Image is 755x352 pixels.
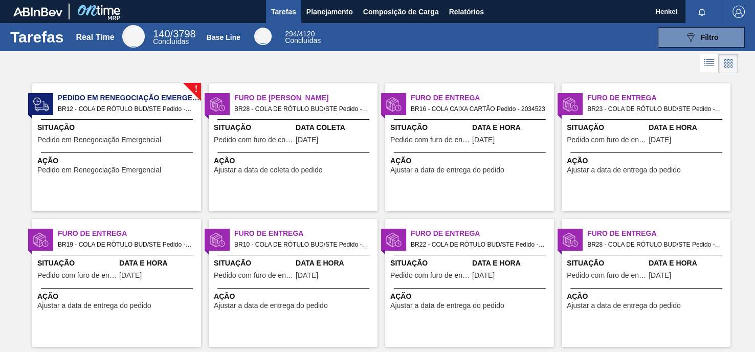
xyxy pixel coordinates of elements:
[390,272,470,279] span: Pedido com furo de entrega
[567,136,646,144] span: Pedido com furo de entrega
[587,228,730,239] span: Furo de Entrega
[701,33,719,41] span: Filtro
[363,6,439,18] span: Composição de Carga
[37,136,161,144] span: Pedido em Renegociação Emergencial
[390,166,504,174] span: Ajustar a data de entrega do pedido
[271,6,296,18] span: Tarefas
[700,54,719,73] div: Visão em Lista
[567,291,728,302] span: Ação
[296,136,318,144] span: 31/08/2025
[296,122,375,133] span: Data Coleta
[37,272,117,279] span: Pedido com furo de entrega
[449,6,484,18] span: Relatórios
[649,122,728,133] span: Data e Hora
[119,258,198,269] span: Data e Hora
[153,30,195,45] div: Real Time
[658,27,745,48] button: Filtro
[411,239,546,250] span: BR22 - COLA DE RÓTULO BUD/STE Pedido - 2029154
[563,97,578,112] img: status
[210,97,225,112] img: status
[207,33,240,41] div: Base Line
[472,258,551,269] span: Data e Hora
[296,272,318,279] span: 29/09/2025,
[567,122,646,133] span: Situação
[76,33,114,42] div: Real Time
[214,272,293,279] span: Pedido com furo de entrega
[214,122,293,133] span: Situação
[567,272,646,279] span: Pedido com furo de entrega
[411,228,554,239] span: Furo de Entrega
[719,54,738,73] div: Visão em Cards
[234,103,369,115] span: BR28 - COLA DE RÓTULO BUD/STE Pedido - 2008994
[234,239,369,250] span: BR10 - COLA DE RÓTULO BUD/STE Pedido - 2029160
[472,122,551,133] span: Data e Hora
[567,302,681,310] span: Ajustar a data de entrega do pedido
[58,103,193,115] span: BR12 - COLA DE RÓTULO BUD/STE Pedido - 2038426
[285,36,321,45] span: Concluídas
[567,166,681,174] span: Ajustar a data de entrega do pedido
[153,28,195,39] span: / 3798
[285,30,315,38] span: / 4120
[472,272,495,279] span: 25/09/2025,
[567,156,728,166] span: Ação
[587,103,722,115] span: BR23 - COLA DE RÓTULO BUD/STE Pedido - 2034518
[58,239,193,250] span: BR19 - COLA DE RÓTULO BUD/STE Pedido - 2018484
[214,291,375,302] span: Ação
[386,97,402,112] img: status
[386,232,402,248] img: status
[390,258,470,269] span: Situação
[411,93,554,103] span: Furo de Entrega
[649,272,671,279] span: 15/09/2025,
[390,291,551,302] span: Ação
[390,156,551,166] span: Ação
[685,5,718,19] button: Notificações
[587,239,722,250] span: BR28 - COLA DE RÓTULO BUD/STE Pedido - 2004299
[390,122,470,133] span: Situação
[234,93,377,103] span: Furo de Coleta
[234,228,377,239] span: Furo de Entrega
[214,136,293,144] span: Pedido com furo de coleta
[411,103,546,115] span: BR16 - COLA CAIXA CARTÃO Pedido - 2034523
[563,232,578,248] img: status
[254,28,272,45] div: Base Line
[210,232,225,248] img: status
[37,291,198,302] span: Ação
[33,97,49,112] img: status
[649,258,728,269] span: Data e Hora
[37,166,161,174] span: Pedido em Renegociação Emergencial
[390,136,470,144] span: Pedido com furo de entrega
[732,6,745,18] img: Logout
[296,258,375,269] span: Data e Hora
[472,136,495,144] span: 29/09/2025,
[306,6,353,18] span: Planejamento
[37,156,198,166] span: Ação
[587,93,730,103] span: Furo de Entrega
[285,30,297,38] span: 294
[119,272,142,279] span: 29/09/2025,
[214,166,323,174] span: Ajustar a data de coleta do pedido
[37,122,198,133] span: Situação
[37,258,117,269] span: Situação
[194,85,197,93] span: !
[214,258,293,269] span: Situação
[13,7,62,16] img: TNhmsLtSVTkK8tSr43FrP2fwEKptu5GPRR3wAAAABJRU5ErkJggg==
[10,31,64,43] h1: Tarefas
[153,37,189,46] span: Concluídas
[58,228,201,239] span: Furo de Entrega
[37,302,151,310] span: Ajustar a data de entrega do pedido
[285,31,321,44] div: Base Line
[33,232,49,248] img: status
[214,302,328,310] span: Ajustar a data de entrega do pedido
[153,28,170,39] span: 140
[649,136,671,144] span: 29/09/2025,
[58,93,201,103] span: Pedido em Renegociação Emergencial
[122,25,145,48] div: Real Time
[567,258,646,269] span: Situação
[214,156,375,166] span: Ação
[390,302,504,310] span: Ajustar a data de entrega do pedido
